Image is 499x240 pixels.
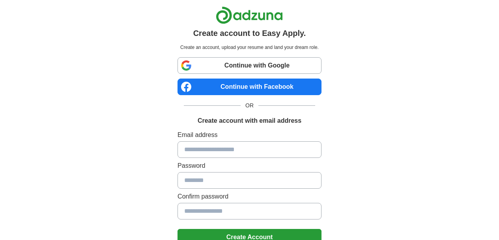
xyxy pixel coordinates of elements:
[178,161,321,171] label: Password
[178,130,321,140] label: Email address
[178,79,321,95] a: Continue with Facebook
[179,44,320,51] p: Create an account, upload your resume and land your dream role.
[178,192,321,201] label: Confirm password
[241,101,258,110] span: OR
[178,57,321,74] a: Continue with Google
[198,116,301,126] h1: Create account with email address
[216,6,283,24] img: Adzuna logo
[193,27,306,39] h1: Create account to Easy Apply.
